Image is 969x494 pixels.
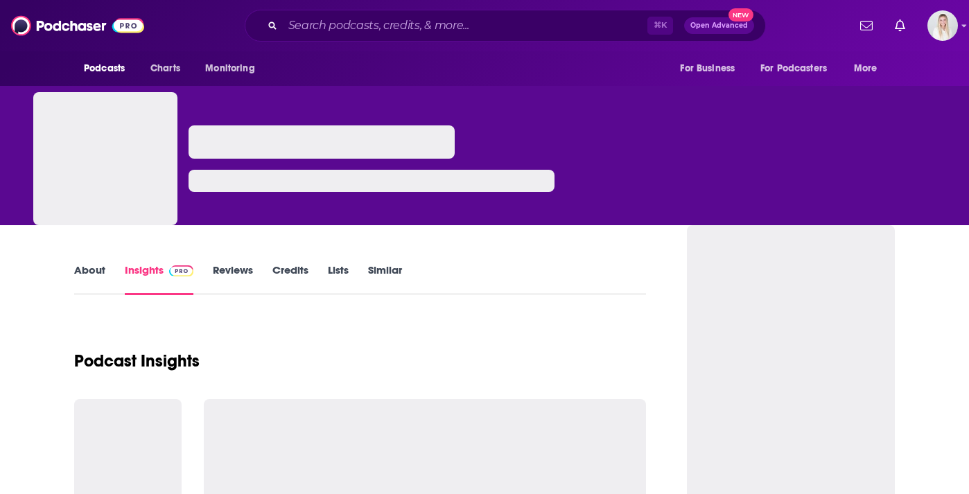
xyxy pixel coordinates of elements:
[680,59,735,78] span: For Business
[889,14,911,37] a: Show notifications dropdown
[84,59,125,78] span: Podcasts
[125,263,193,295] a: InsightsPodchaser Pro
[195,55,272,82] button: open menu
[854,59,878,78] span: More
[690,22,748,29] span: Open Advanced
[213,263,253,295] a: Reviews
[272,263,308,295] a: Credits
[670,55,752,82] button: open menu
[844,55,895,82] button: open menu
[74,351,200,371] h1: Podcast Insights
[150,59,180,78] span: Charts
[328,263,349,295] a: Lists
[927,10,958,41] button: Show profile menu
[74,263,105,295] a: About
[751,55,847,82] button: open menu
[728,8,753,21] span: New
[245,10,766,42] div: Search podcasts, credits, & more...
[927,10,958,41] span: Logged in as smclean
[11,12,144,39] img: Podchaser - Follow, Share and Rate Podcasts
[368,263,402,295] a: Similar
[647,17,673,35] span: ⌘ K
[205,59,254,78] span: Monitoring
[760,59,827,78] span: For Podcasters
[684,17,754,34] button: Open AdvancedNew
[283,15,647,37] input: Search podcasts, credits, & more...
[74,55,143,82] button: open menu
[927,10,958,41] img: User Profile
[169,265,193,276] img: Podchaser Pro
[141,55,189,82] a: Charts
[855,14,878,37] a: Show notifications dropdown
